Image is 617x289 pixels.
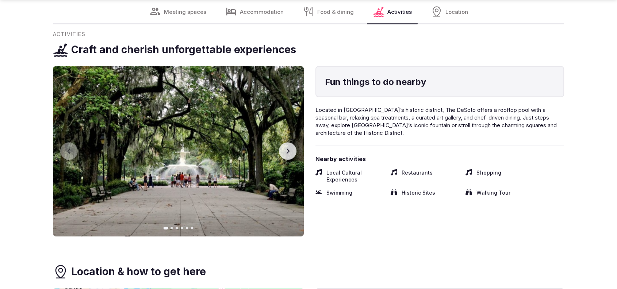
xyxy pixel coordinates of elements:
h3: Location & how to get here [71,265,206,279]
h4: Fun things to do nearby [325,76,555,88]
span: Swimming [326,189,352,196]
img: Gallery image 1 [53,66,304,237]
h3: Craft and cherish unforgettable experiences [71,43,296,57]
span: Historic Sites [402,189,435,196]
span: Restaurants [402,169,433,183]
button: Go to slide 6 [191,227,193,229]
span: Location [445,8,468,16]
span: Shopping [476,169,501,183]
button: Go to slide 1 [163,227,168,230]
span: Accommodation [240,8,284,16]
span: Meeting spaces [164,8,206,16]
button: Go to slide 4 [181,227,183,229]
span: Food & dining [317,8,354,16]
span: Walking Tour [476,189,510,196]
button: Go to slide 2 [170,227,173,229]
span: Nearby activities [315,155,564,163]
span: Activities [53,31,85,38]
button: Go to slide 5 [186,227,188,229]
button: Go to slide 3 [176,227,178,229]
span: Located in [GEOGRAPHIC_DATA]’s historic district, The DeSoto offers a rooftop pool with a seasona... [315,106,557,136]
span: Local Cultural Experiences [326,169,385,183]
span: Activities [387,8,412,16]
